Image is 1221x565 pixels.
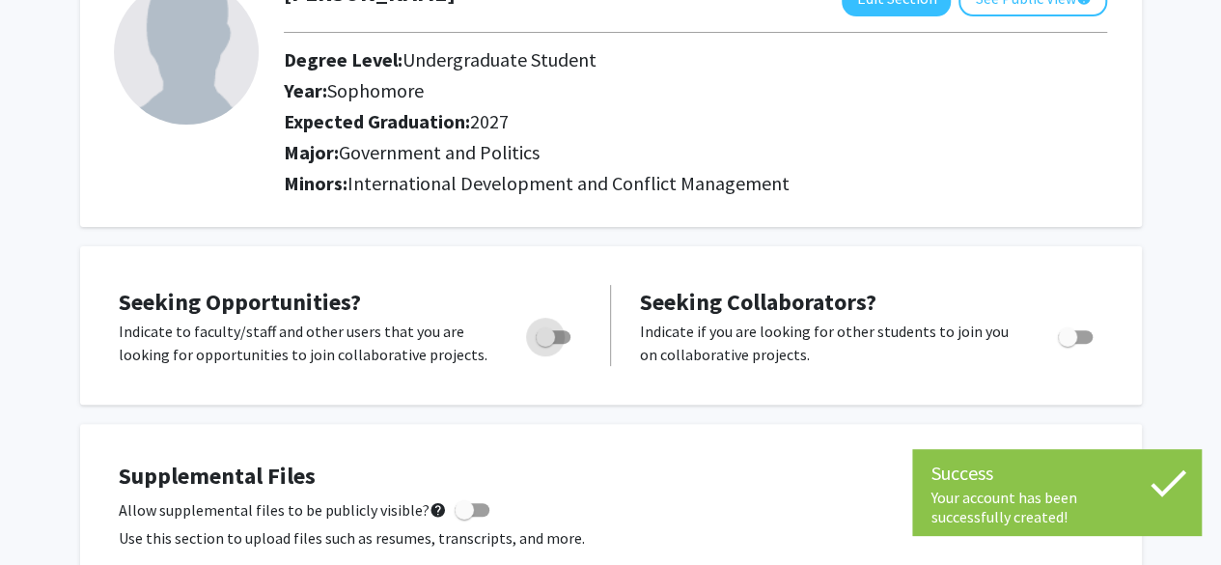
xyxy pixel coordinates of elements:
[347,171,790,195] span: International Development and Conflict Management
[284,172,1107,195] h2: Minors:
[284,48,1019,71] h2: Degree Level:
[284,141,1107,164] h2: Major:
[14,478,82,551] iframe: Chat
[119,526,1103,550] p: Use this section to upload files such as resumes, transcripts, and more.
[640,320,1021,366] p: Indicate if you are looking for other students to join you on collaborative projects.
[119,287,361,317] span: Seeking Opportunities?
[470,109,509,133] span: 2027
[402,47,597,71] span: Undergraduate Student
[430,498,447,522] mat-icon: help
[931,459,1182,488] div: Success
[528,320,581,349] div: Toggle
[119,463,1103,491] h4: Supplemental Files
[284,79,1019,102] h2: Year:
[284,110,1019,133] h2: Expected Graduation:
[1050,320,1103,349] div: Toggle
[119,498,447,522] span: Allow supplemental files to be publicly visible?
[640,287,876,317] span: Seeking Collaborators?
[327,78,424,102] span: Sophomore
[339,140,540,164] span: Government and Politics
[931,488,1182,526] div: Your account has been successfully created!
[119,320,499,366] p: Indicate to faculty/staff and other users that you are looking for opportunities to join collabor...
